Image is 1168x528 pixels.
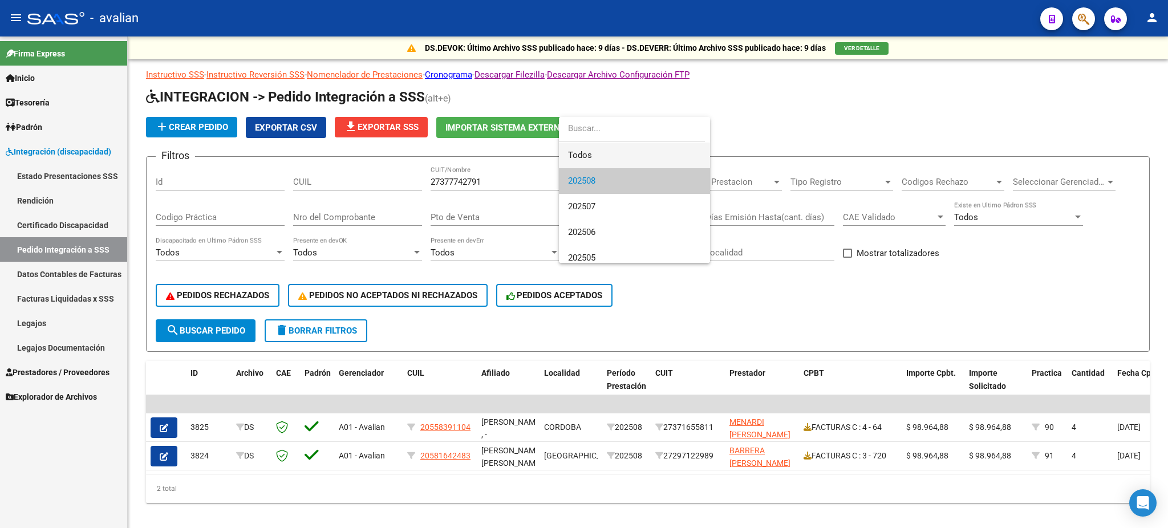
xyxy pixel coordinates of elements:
[568,201,595,212] span: 202507
[559,116,705,141] input: dropdown search
[568,176,595,186] span: 202508
[568,253,595,263] span: 202505
[568,227,595,237] span: 202506
[568,143,701,168] span: Todos
[1129,489,1157,517] div: Open Intercom Messenger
